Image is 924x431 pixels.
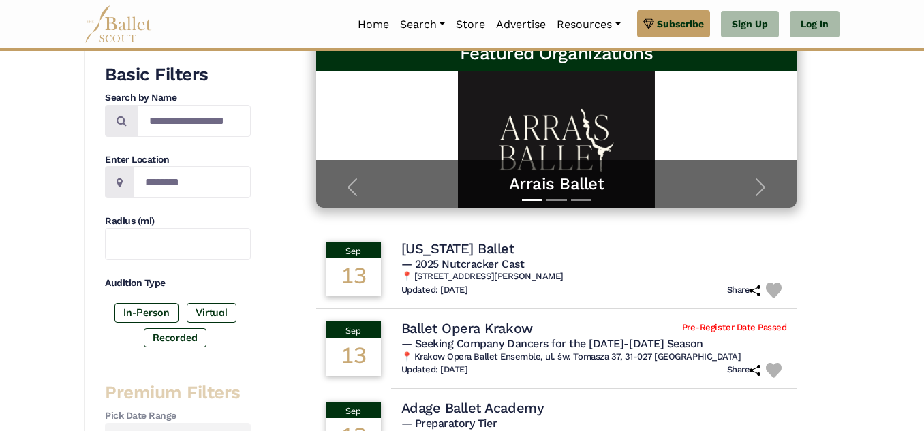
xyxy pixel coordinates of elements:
h6: 📍 [STREET_ADDRESS][PERSON_NAME] [401,271,787,283]
h3: Premium Filters [105,381,251,404]
span: Pre-Register Date Passed [682,322,786,334]
img: gem.svg [643,16,654,31]
div: Sep [326,242,381,258]
a: Resources [551,10,626,39]
h4: Ballet Opera Krakow [401,319,533,337]
h6: Share [727,285,761,296]
h6: 📍 Krakow Opera Ballet Ensemble, ul. św. Tomasza 37, 31-027 [GEOGRAPHIC_DATA] [401,351,787,363]
div: Sep [326,402,381,418]
h4: Radius (mi) [105,214,251,228]
a: Advertise [491,10,551,39]
label: In-Person [114,303,179,322]
h6: Share [727,364,761,376]
button: Slide 1 [522,192,542,208]
div: Sep [326,321,381,338]
h4: [US_STATE] Ballet [401,240,514,257]
h4: Audition Type [105,276,251,290]
span: Subscribe [657,16,704,31]
a: Arrais Ballet [330,174,784,195]
label: Recorded [144,328,206,347]
span: — 2025 Nutcracker Cast [401,257,524,270]
h3: Basic Filters [105,63,251,86]
h6: Updated: [DATE] [401,285,468,296]
a: Sign Up [721,11,779,38]
a: Store [450,10,491,39]
span: — Preparatory Tier [401,417,497,430]
input: Search by names... [138,105,251,137]
h4: Pick Date Range [105,409,251,423]
button: Slide 3 [571,192,591,208]
div: 13 [326,338,381,376]
div: 13 [326,258,381,296]
input: Location [134,166,251,198]
h4: Enter Location [105,153,251,167]
h6: Updated: [DATE] [401,364,468,376]
label: Virtual [187,303,236,322]
a: Subscribe [637,10,710,37]
a: Home [352,10,395,39]
a: Search [395,10,450,39]
span: — Seeking Company Dancers for the [DATE]-[DATE] Season [401,337,703,350]
h4: Adage Ballet Academy [401,399,544,417]
h4: Search by Name [105,91,251,105]
button: Slide 2 [546,192,567,208]
h3: Featured Organizations [327,42,786,65]
a: Log In [790,11,840,38]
